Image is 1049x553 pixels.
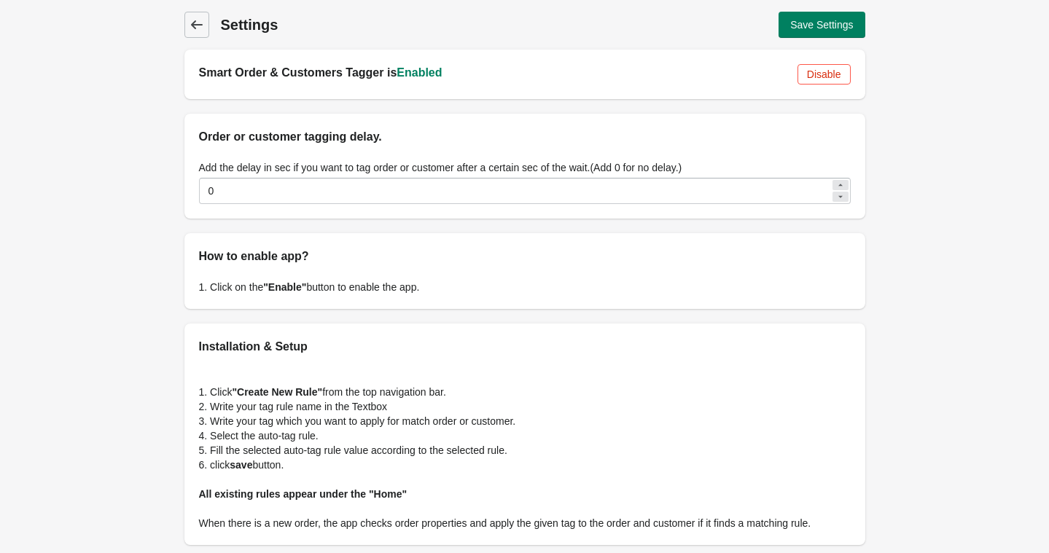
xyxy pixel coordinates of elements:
h1: Settings [221,15,517,35]
p: 1. Click from the top navigation bar. [199,385,851,399]
h2: Installation & Setup [199,338,851,356]
h2: How to enable app? [199,248,851,265]
p: 2. Write your tag rule name in the Textbox [199,399,851,414]
span: Disable [807,68,841,80]
label: Add the delay in sec if you want to tag order or customer after a certain sec of the wait.(Add 0 ... [199,160,682,175]
b: save [230,459,252,471]
input: delay in sec [199,178,830,204]
p: 5. Fill the selected auto-tag rule value according to the selected rule. [199,443,851,458]
p: 1. Click on the button to enable the app. [199,280,851,294]
span: Enabled [397,66,442,79]
p: When there is a new order, the app checks order properties and apply the given tag to the order a... [199,516,851,530]
button: Disable [798,64,851,85]
b: "Enable" [263,281,306,293]
p: 6. click button. [199,458,851,472]
b: "Create New Rule" [232,386,322,398]
h2: Smart Order & Customers Tagger is [199,64,786,82]
button: Save Settings [779,12,865,38]
h2: Order or customer tagging delay. [199,128,851,146]
b: All existing rules appear under the "Home" [199,488,407,500]
span: Save Settings [790,19,853,31]
p: 3. Write your tag which you want to apply for match order or customer. [199,414,851,428]
p: 4. Select the auto-tag rule. [199,428,851,443]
